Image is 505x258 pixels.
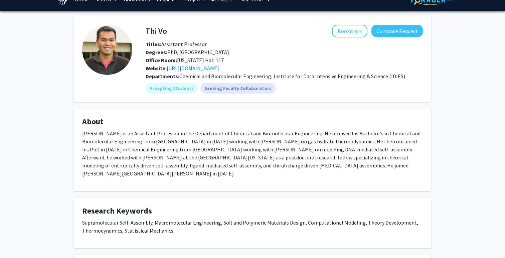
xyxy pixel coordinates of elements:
p: Supramolecular Self-Assembly, Macromolecular Engineering, Soft and Polymeric Materials Design, Co... [82,219,423,235]
b: Office Room: [146,57,177,63]
span: Assistant Professor [146,41,207,47]
mat-chip: Accepting Students [146,83,198,94]
span: PhD, [GEOGRAPHIC_DATA] [146,49,229,55]
b: Website: [146,65,167,72]
h4: Research Keywords [82,206,423,216]
a: Opens in a new tab [167,65,219,72]
mat-chip: Seeking Faculty Collaborators [200,83,276,94]
b: Degrees: [146,49,167,55]
h4: About [82,117,423,127]
iframe: Chat [5,228,28,253]
span: [US_STATE] Hall 117 [146,57,224,63]
b: Titles: [146,41,161,47]
span: Chemical and Biomolecular Engineering, Institute for Data Intensive Engineering & Science (IDIES) [179,73,405,80]
img: Profile Picture [82,25,132,75]
b: Departments: [146,73,179,80]
button: Compose Request to Thi Vo [371,25,423,37]
button: Add Thi Vo to Bookmarks [332,25,367,37]
p: [PERSON_NAME] is an Assistant Professor in the Department of Chemical and Biomolecular Engineerin... [82,129,423,177]
h4: Thi Vo [146,25,167,37]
